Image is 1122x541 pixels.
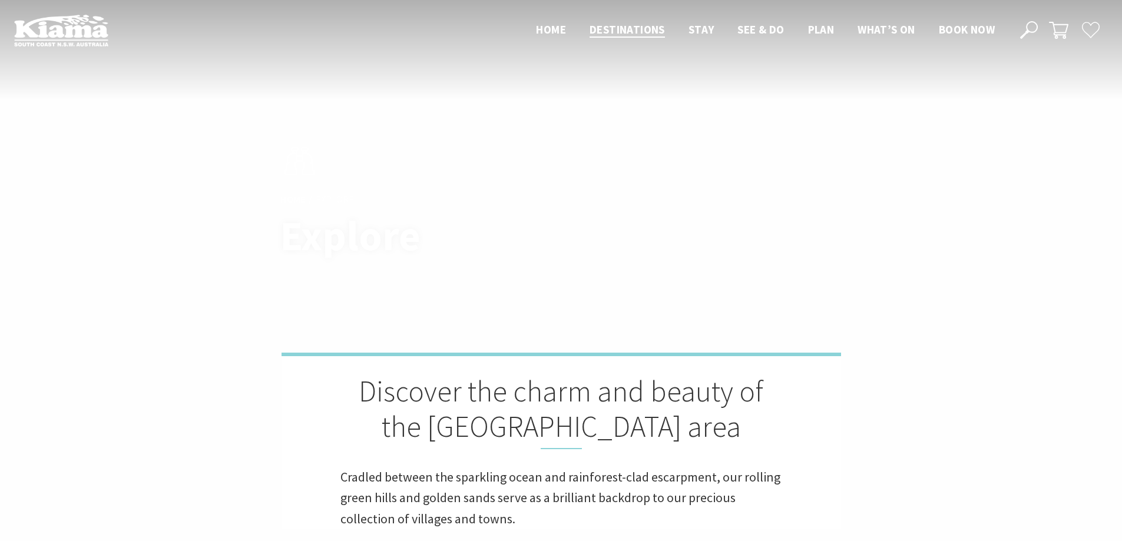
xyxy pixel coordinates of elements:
[737,22,784,36] span: See & Do
[858,22,915,36] span: What’s On
[316,192,354,207] li: Explore
[14,14,108,47] img: Kiama Logo
[280,193,306,206] a: Home
[689,22,714,36] span: Stay
[340,469,780,526] span: Cradled between the sparkling ocean and rainforest-clad escarpment, our rolling green hills and g...
[340,374,782,449] h2: Discover the charm and beauty of the [GEOGRAPHIC_DATA] area
[524,21,1007,40] nav: Main Menu
[939,22,995,36] span: Book now
[536,22,566,36] span: Home
[808,22,835,36] span: Plan
[280,213,613,258] h1: Explore
[590,22,665,36] span: Destinations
